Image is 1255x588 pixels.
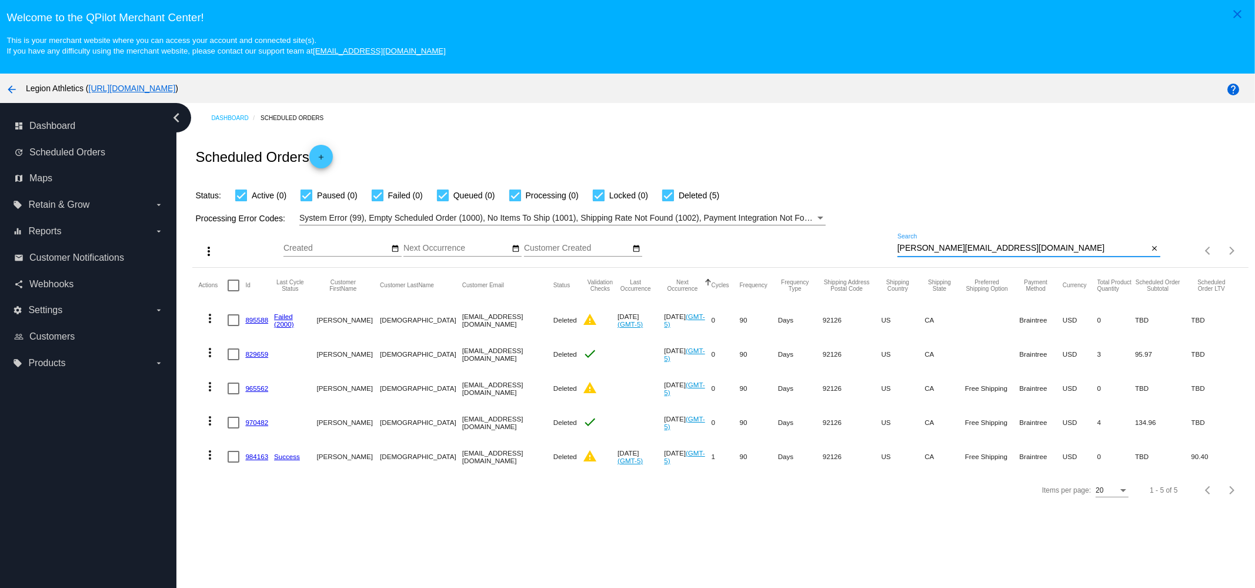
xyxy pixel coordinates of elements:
[618,320,643,328] a: (GMT-5)
[380,337,462,371] mat-cell: [DEMOGRAPHIC_DATA]
[391,244,399,254] mat-icon: date_range
[1019,279,1052,292] button: Change sorting for PaymentMethod.Type
[1063,337,1097,371] mat-cell: USD
[583,449,597,463] mat-icon: warning
[823,303,882,337] mat-cell: 92126
[740,371,778,406] mat-cell: 90
[317,303,380,337] mat-cell: [PERSON_NAME]
[1063,371,1097,406] mat-cell: USD
[823,406,882,440] mat-cell: 92126
[13,305,22,315] i: settings
[203,448,217,462] mat-icon: more_vert
[740,337,778,371] mat-cell: 90
[882,337,925,371] mat-cell: US
[778,303,823,337] mat-cell: Days
[965,371,1020,406] mat-cell: Free Shipping
[924,406,965,440] mat-cell: CA
[553,418,577,426] span: Deleted
[1135,406,1191,440] mat-cell: 134.96
[1063,282,1087,289] button: Change sorting for CurrencyIso
[526,188,579,202] span: Processing (0)
[1197,479,1220,502] button: Previous page
[618,303,664,337] mat-cell: [DATE]
[14,117,163,135] a: dashboard Dashboard
[29,147,105,158] span: Scheduled Orders
[14,248,163,267] a: email Customer Notifications
[299,211,826,225] mat-select: Filter by Processing Error Codes
[583,268,618,303] mat-header-cell: Validation Checks
[28,226,61,237] span: Reports
[583,415,597,429] mat-icon: check
[609,188,648,202] span: Locked (0)
[462,440,553,474] mat-cell: [EMAIL_ADDRESS][DOMAIN_NAME]
[29,253,124,263] span: Customer Notifications
[823,337,882,371] mat-cell: 92126
[1097,406,1135,440] mat-cell: 4
[203,380,217,394] mat-icon: more_vert
[462,303,553,337] mat-cell: [EMAIL_ADDRESS][DOMAIN_NAME]
[245,282,250,289] button: Change sorting for Id
[664,415,705,430] a: (GMT-5)
[89,84,176,93] a: [URL][DOMAIN_NAME]
[252,188,286,202] span: Active (0)
[1150,486,1177,494] div: 1 - 5 of 5
[29,121,75,131] span: Dashboard
[28,305,62,315] span: Settings
[1191,337,1243,371] mat-cell: TBD
[1097,303,1135,337] mat-cell: 0
[245,384,268,392] a: 965562
[154,358,163,368] i: arrow_drop_down
[618,279,653,292] button: Change sorting for LastOccurrenceUtc
[664,440,711,474] mat-cell: [DATE]
[403,244,509,253] input: Next Occurrence
[29,173,52,184] span: Maps
[1191,406,1243,440] mat-cell: TBD
[202,244,216,258] mat-icon: more_vert
[245,316,268,324] a: 895588
[195,214,285,223] span: Processing Error Codes:
[882,279,914,292] button: Change sorting for ShippingCountry
[778,440,823,474] mat-cell: Days
[924,303,965,337] mat-cell: CA
[380,406,462,440] mat-cell: [DEMOGRAPHIC_DATA]
[1150,244,1159,254] mat-icon: close
[29,331,75,342] span: Customers
[664,371,711,406] mat-cell: [DATE]
[245,418,268,426] a: 970482
[664,406,711,440] mat-cell: [DATE]
[13,358,22,368] i: local_offer
[965,279,1009,292] button: Change sorting for PreferredShippingOption
[512,244,520,254] mat-icon: date_range
[317,188,357,202] span: Paused (0)
[167,108,186,127] i: chevron_left
[778,279,812,292] button: Change sorting for FrequencyType
[882,303,925,337] mat-cell: US
[1096,487,1129,495] mat-select: Items per page:
[380,303,462,337] mat-cell: [DEMOGRAPHIC_DATA]
[553,282,570,289] button: Change sorting for Status
[313,46,446,55] a: [EMAIL_ADDRESS][DOMAIN_NAME]
[1019,337,1063,371] mat-cell: Braintree
[823,371,882,406] mat-cell: 92126
[664,303,711,337] mat-cell: [DATE]
[317,371,380,406] mat-cell: [PERSON_NAME]
[924,371,965,406] mat-cell: CA
[712,406,740,440] mat-cell: 0
[14,275,163,294] a: share Webhooks
[1197,239,1220,263] button: Previous page
[154,305,163,315] i: arrow_drop_down
[1148,242,1160,255] button: Clear
[14,332,24,341] i: people_outline
[1097,371,1135,406] mat-cell: 0
[778,371,823,406] mat-cell: Days
[245,350,268,358] a: 829659
[1191,371,1243,406] mat-cell: TBD
[453,188,495,202] span: Queued (0)
[1063,440,1097,474] mat-cell: USD
[1226,82,1240,97] mat-icon: help
[195,191,221,200] span: Status:
[388,188,423,202] span: Failed (0)
[1135,279,1180,292] button: Change sorting for Subtotal
[462,371,553,406] mat-cell: [EMAIL_ADDRESS][DOMAIN_NAME]
[1220,479,1244,502] button: Next page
